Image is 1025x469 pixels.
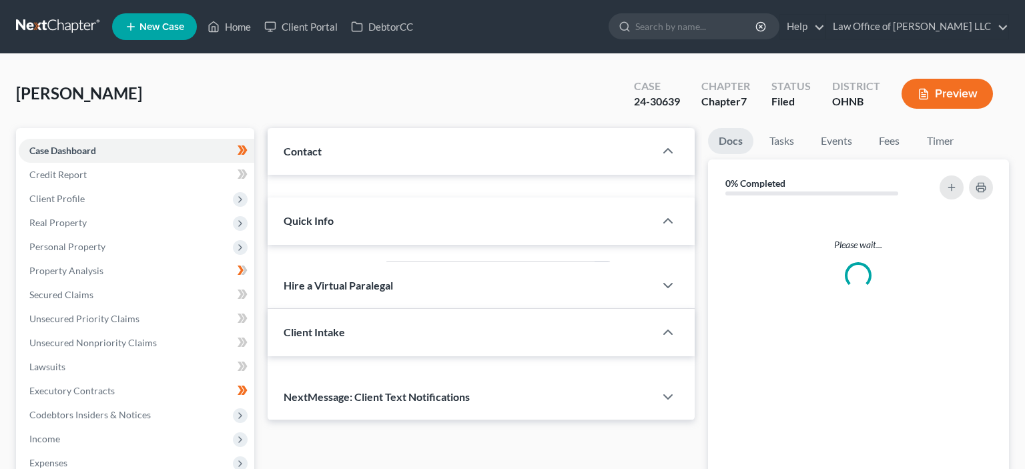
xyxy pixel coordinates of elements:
a: Law Office of [PERSON_NAME] LLC [826,15,1008,39]
span: Codebtors Insiders & Notices [29,409,151,420]
div: 24-30639 [634,94,680,109]
a: Case Dashboard [19,139,254,163]
span: New Case [139,22,184,32]
a: Fees [868,128,911,154]
span: Contact [284,145,322,157]
span: Property Analysis [29,265,103,276]
a: Executory Contracts [19,379,254,403]
strong: 0% Completed [725,177,785,189]
span: Case Dashboard [29,145,96,156]
p: Please wait... [719,238,998,252]
span: Secured Claims [29,289,93,300]
div: District [832,79,880,94]
a: Client Portal [258,15,344,39]
span: Client Profile [29,193,85,204]
span: Unsecured Priority Claims [29,313,139,324]
a: Credit Report [19,163,254,187]
a: Tasks [759,128,805,154]
a: Unsecured Nonpriority Claims [19,331,254,355]
div: Filed [771,94,811,109]
div: Case [634,79,680,94]
span: [PERSON_NAME] [16,83,142,103]
span: Quick Info [284,214,334,227]
span: Unsecured Nonpriority Claims [29,337,157,348]
span: Expenses [29,457,67,468]
button: Preview [902,79,993,109]
span: NextMessage: Client Text Notifications [284,390,470,403]
span: Credit Report [29,169,87,180]
span: 7 [741,95,747,107]
a: Timer [916,128,964,154]
span: Hire a Virtual Paralegal [284,279,393,292]
span: Income [29,433,60,444]
div: Status [771,79,811,94]
div: OHNB [832,94,880,109]
div: Chapter [701,79,750,94]
span: Real Property [29,217,87,228]
input: Search by name... [635,14,757,39]
a: DebtorCC [344,15,420,39]
a: Home [201,15,258,39]
span: Personal Property [29,241,105,252]
div: Chapter [701,94,750,109]
a: Lawsuits [19,355,254,379]
a: Unsecured Priority Claims [19,307,254,331]
a: Help [780,15,825,39]
a: Events [810,128,863,154]
a: Secured Claims [19,283,254,307]
span: Lawsuits [29,361,65,372]
span: Executory Contracts [29,385,115,396]
span: Client Intake [284,326,345,338]
a: Docs [708,128,753,154]
label: Status [277,261,379,288]
a: Property Analysis [19,259,254,283]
